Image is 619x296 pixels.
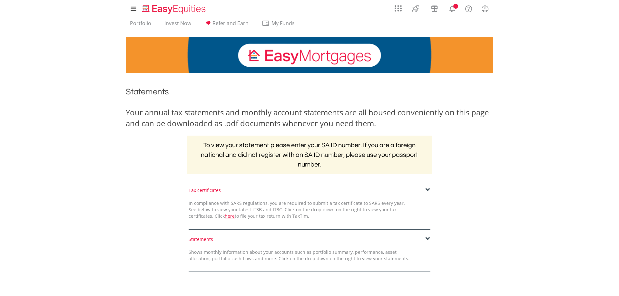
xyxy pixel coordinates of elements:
a: Refer and Earn [202,20,251,30]
span: My Funds [262,19,304,27]
img: EasyMortage Promotion Banner [126,37,493,73]
img: thrive-v2.svg [410,3,421,14]
img: vouchers-v2.svg [429,3,440,14]
img: EasyEquities_Logo.png [141,4,208,14]
span: In compliance with SARS regulations, you are required to submit a tax certificate to SARS every y... [189,200,405,219]
div: Shows monthly information about your accounts such as portfolio summary, performance, asset alloc... [184,249,414,262]
span: Statements [126,88,169,96]
a: Home page [140,2,208,14]
a: FAQ's and Support [460,2,477,14]
a: AppsGrid [390,2,406,12]
h2: To view your statement please enter your SA ID number. If you are a foreign national and did not ... [187,136,432,174]
div: Statements [189,236,430,243]
a: Invest Now [162,20,194,30]
a: My Profile [477,2,493,16]
a: Notifications [444,2,460,14]
div: Your annual tax statements and monthly account statements are all housed conveniently on this pag... [126,107,493,129]
span: Click to file your tax return with TaxTim. [215,213,309,219]
a: Vouchers [425,2,444,14]
img: grid-menu-icon.svg [395,5,402,12]
span: Refer and Earn [212,20,249,27]
a: Portfolio [127,20,154,30]
a: here [225,213,235,219]
div: Tax certificates [189,187,430,194]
